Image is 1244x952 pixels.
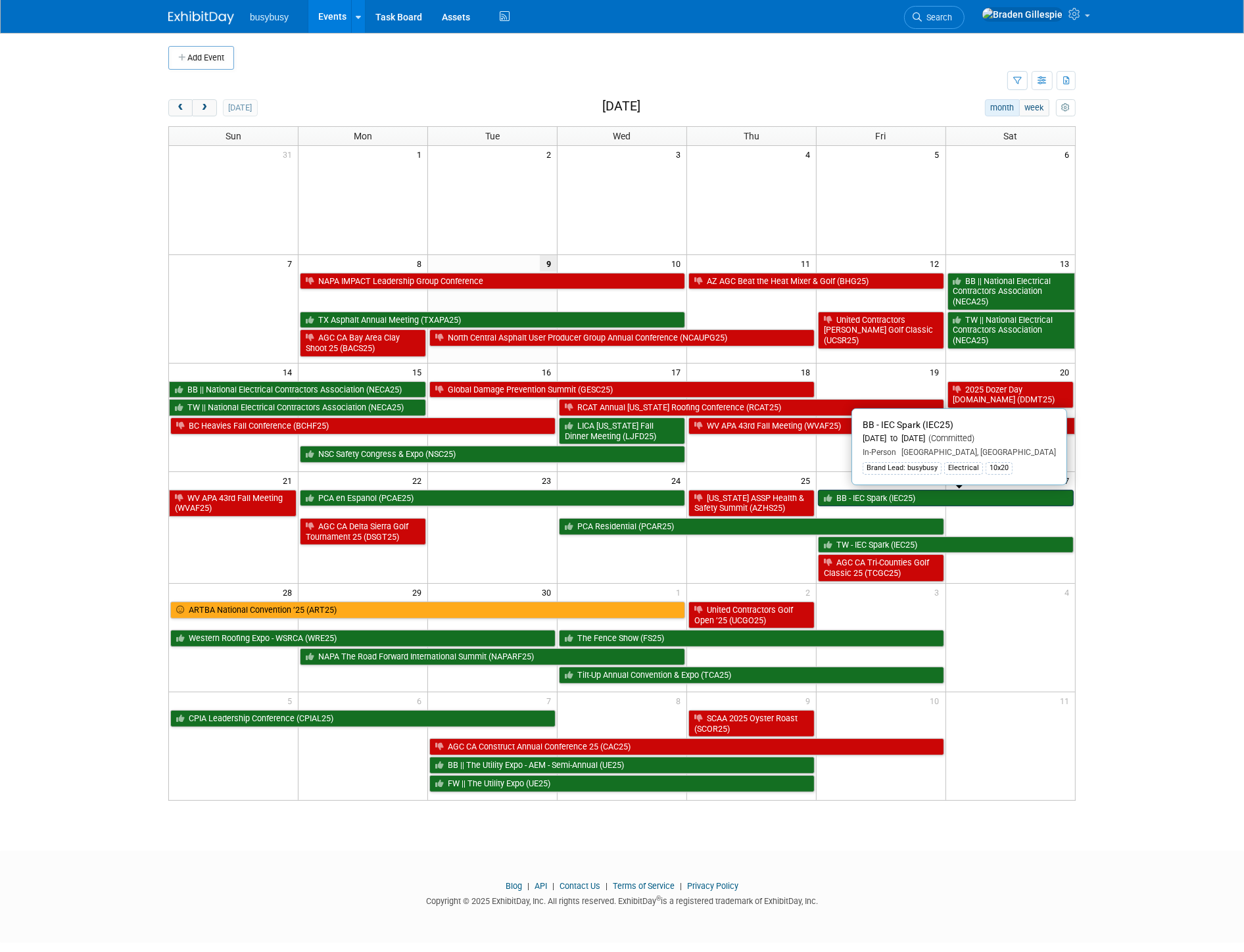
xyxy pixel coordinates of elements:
[169,399,426,416] a: TW || National Electrical Contractors Association (NECA25)
[250,12,289,22] span: busybusy
[168,11,234,24] img: ExhibitDay
[416,146,427,162] span: 1
[559,630,944,647] a: The Fence Show (FS25)
[670,472,686,488] span: 24
[804,146,816,162] span: 4
[411,364,427,380] span: 15
[670,255,686,272] span: 10
[675,584,686,600] span: 1
[300,490,685,507] a: PCA en Espanol (PCAE25)
[744,131,759,141] span: Thu
[929,364,945,380] span: 19
[524,881,533,891] span: |
[670,364,686,380] span: 17
[286,255,298,272] span: 7
[863,419,953,430] span: BB - IEC Spark (IEC25)
[559,667,944,684] a: Tilt-Up Annual Convention & Expo (TCA25)
[947,381,1074,408] a: 2025 Dozer Day [DOMAIN_NAME] (DDMT25)
[818,490,1074,507] a: BB - IEC Spark (IEC25)
[281,584,298,600] span: 28
[675,692,686,709] span: 8
[226,131,241,141] span: Sun
[559,417,685,444] a: LICA [US_STATE] Fall Dinner Meeting (LJFD25)
[896,448,1056,457] span: [GEOGRAPHIC_DATA], [GEOGRAPHIC_DATA]
[818,554,944,581] a: AGC CA Tri-Counties Golf Classic 25 (TCGC25)
[904,6,965,29] a: Search
[1061,104,1070,112] i: Personalize Calendar
[818,312,944,349] a: United Contractors [PERSON_NAME] Golf Classic (UCSR25)
[429,381,815,398] a: Global Damage Prevention Summit (GESC25)
[986,462,1013,474] div: 10x20
[300,518,426,545] a: AGC CA Delta Sierra Golf Tournament 25 (DSGT25)
[613,131,631,141] span: Wed
[535,881,547,891] a: API
[656,895,661,902] sup: ®
[1003,131,1017,141] span: Sat
[688,273,944,290] a: AZ AGC Beat the Heat Mixer & Golf (BHG25)
[1059,255,1075,272] span: 13
[688,602,815,629] a: United Contractors Golf Open ’25 (UCGO25)
[804,692,816,709] span: 9
[925,433,974,443] span: (Committed)
[281,146,298,162] span: 31
[675,146,686,162] span: 3
[506,881,522,891] a: Blog
[416,692,427,709] span: 6
[687,881,738,891] a: Privacy Policy
[169,490,297,517] a: WV APA 43rd Fall Meeting (WVAF25)
[863,433,1056,444] div: [DATE] to [DATE]
[804,584,816,600] span: 2
[929,692,945,709] span: 10
[876,131,886,141] span: Fri
[800,472,816,488] span: 25
[602,99,640,114] h2: [DATE]
[300,446,685,463] a: NSC Safety Congress & Expo (NSC25)
[1019,99,1049,116] button: week
[1063,584,1075,600] span: 4
[944,462,983,474] div: Electrical
[982,7,1063,22] img: Braden Gillespie
[170,417,556,435] a: BC Heavies Fall Conference (BCHF25)
[863,462,942,474] div: Brand Lead: busybusy
[540,472,557,488] span: 23
[223,99,258,116] button: [DATE]
[549,881,558,891] span: |
[818,536,1074,554] a: TW - IEC Spark (IEC25)
[934,584,945,600] span: 3
[411,472,427,488] span: 22
[170,710,556,727] a: CPIA Leadership Conference (CPIAL25)
[559,399,944,416] a: RCAT Annual [US_STATE] Roofing Conference (RCAT25)
[354,131,372,141] span: Mon
[170,630,556,647] a: Western Roofing Expo - WSRCA (WRE25)
[416,255,427,272] span: 8
[1056,99,1076,116] button: myCustomButton
[947,273,1075,310] a: BB || National Electrical Contractors Association (NECA25)
[429,329,815,346] a: North Central Asphalt User Producer Group Annual Conference (NCAUPG25)
[169,381,426,398] a: BB || National Electrical Contractors Association (NECA25)
[300,329,426,356] a: AGC CA Bay Area Clay Shoot 25 (BACS25)
[540,255,557,272] span: 9
[613,881,675,891] a: Terms of Service
[300,312,685,329] a: TX Asphalt Annual Meeting (TXAPA25)
[1063,146,1075,162] span: 6
[545,692,557,709] span: 7
[560,881,600,891] a: Contact Us
[170,602,685,619] a: ARTBA National Convention ’25 (ART25)
[602,881,611,891] span: |
[300,648,685,665] a: NAPA The Road Forward International Summit (NAPARF25)
[411,584,427,600] span: 29
[1059,364,1075,380] span: 20
[281,364,298,380] span: 14
[934,146,945,162] span: 5
[800,255,816,272] span: 11
[559,518,944,535] a: PCA Residential (PCAR25)
[1059,692,1075,709] span: 11
[540,364,557,380] span: 16
[286,692,298,709] span: 5
[947,312,1075,349] a: TW || National Electrical Contractors Association (NECA25)
[168,99,193,116] button: prev
[300,273,685,290] a: NAPA IMPACT Leadership Group Conference
[192,99,216,116] button: next
[688,710,815,737] a: SCAA 2025 Oyster Roast (SCOR25)
[429,738,944,755] a: AGC CA Construct Annual Conference 25 (CAC25)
